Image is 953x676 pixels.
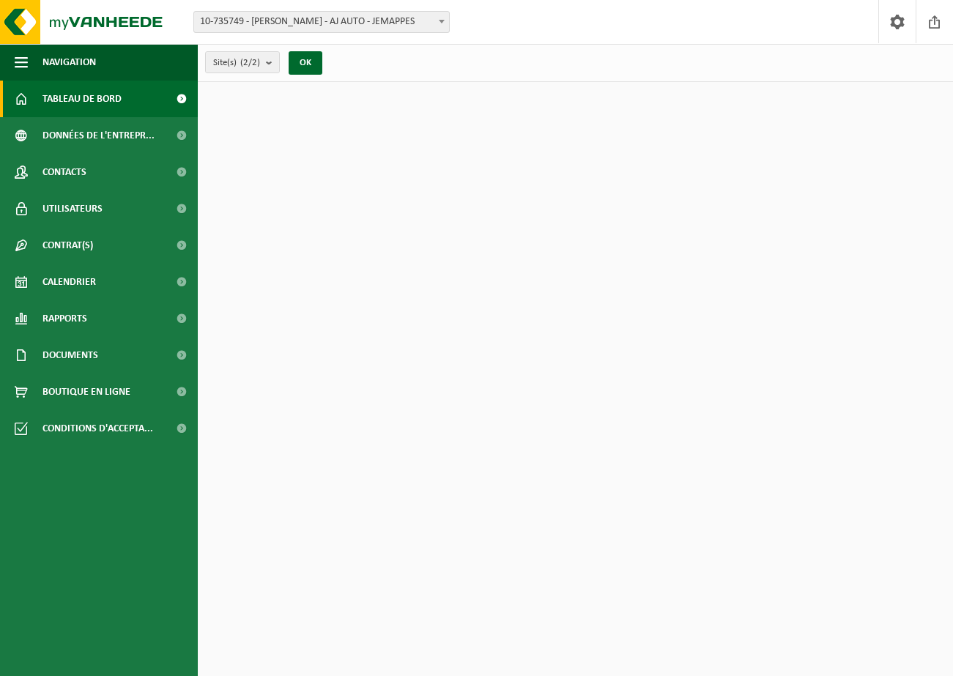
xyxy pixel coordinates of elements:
span: Tableau de bord [42,81,122,117]
button: Site(s)(2/2) [205,51,280,73]
span: Utilisateurs [42,190,103,227]
count: (2/2) [240,58,260,67]
span: Contacts [42,154,86,190]
span: Navigation [42,44,96,81]
span: Contrat(s) [42,227,93,264]
span: Calendrier [42,264,96,300]
span: Documents [42,337,98,374]
span: Conditions d'accepta... [42,410,153,447]
span: Données de l'entrepr... [42,117,155,154]
span: Rapports [42,300,87,337]
span: 10-735749 - ANDREW JANSSENS - AJ AUTO - JEMAPPES [193,11,450,33]
span: Site(s) [213,52,260,74]
span: 10-735749 - ANDREW JANSSENS - AJ AUTO - JEMAPPES [194,12,449,32]
span: Boutique en ligne [42,374,130,410]
button: OK [289,51,322,75]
